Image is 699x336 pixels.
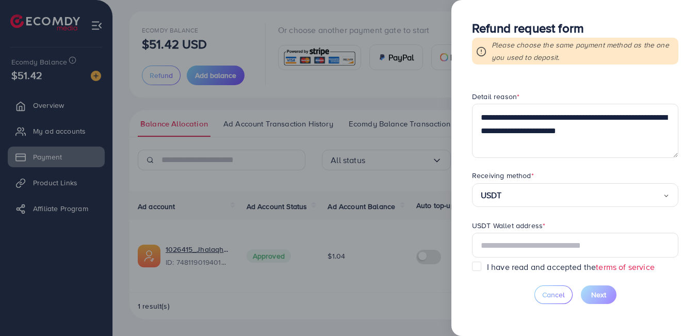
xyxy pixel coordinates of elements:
[472,21,678,36] h3: Refund request form
[534,285,573,304] button: Cancel
[591,290,606,300] span: Next
[581,285,616,304] button: Next
[472,220,545,231] label: USDT Wallet address
[492,39,674,63] p: Please choose the same payment method as the one you used to deposit.
[487,261,655,273] label: I have read and accepted the
[472,170,534,181] label: Receiving method
[502,187,663,203] input: Search for option
[542,290,565,300] span: Cancel
[596,261,655,273] a: terms of service
[472,183,678,207] div: Search for option
[481,188,502,203] strong: USDT
[472,91,519,102] label: Detail reason
[655,290,691,328] iframe: Chat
